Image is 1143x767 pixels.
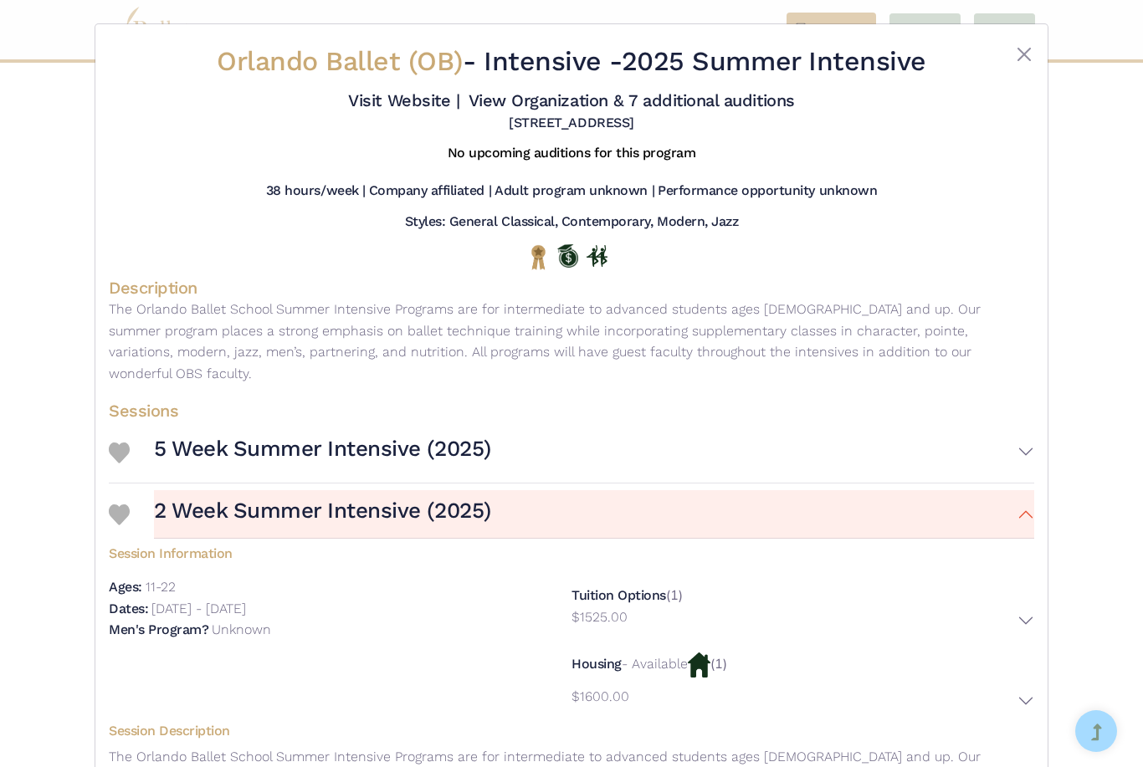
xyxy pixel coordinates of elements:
h5: Session Description [109,723,1034,740]
h4: Sessions [109,400,1034,422]
h5: Styles: General Classical, Contemporary, Modern, Jazz [405,213,739,231]
h5: Men's Program? [109,621,208,637]
p: $1525.00 [571,606,628,628]
span: Orlando Ballet (OB) [217,45,463,77]
p: 11-22 [146,579,176,595]
img: Housing Available [688,652,710,678]
span: Intensive - [484,45,622,77]
h5: Performance opportunity unknown [658,182,877,200]
a: View Organization & 7 additional auditions [469,90,795,110]
h5: Tuition Options [571,587,666,603]
h4: Description [109,277,1034,299]
img: Offers Scholarship [557,244,578,268]
button: 5 Week Summer Intensive (2025) [154,428,1034,477]
img: In Person [587,245,607,267]
p: Unknown [212,621,271,637]
h5: Adult program unknown | [495,182,654,200]
h5: [STREET_ADDRESS] [509,115,633,132]
h3: 2 Week Summer Intensive (2025) [154,497,491,525]
p: - Available [622,656,688,672]
div: (1) [571,576,1034,644]
button: $1525.00 [571,606,1034,637]
img: Heart [109,442,130,463]
h5: Ages: [109,579,142,595]
h2: - 2025 Summer Intensive [186,44,957,79]
h3: 5 Week Summer Intensive (2025) [154,435,491,463]
h5: Housing [571,656,622,672]
a: Visit Website | [348,90,459,110]
img: National [528,244,549,270]
p: [DATE] - [DATE] [151,601,246,616]
p: $1600.00 [571,686,629,708]
img: Heart [109,504,130,525]
button: $1600.00 [571,686,1034,716]
h5: 38 hours/week | [266,182,366,200]
h5: Session Information [109,539,1034,563]
button: 2 Week Summer Intensive (2025) [154,490,1034,539]
h5: No upcoming auditions for this program [448,145,696,162]
button: Close [1014,44,1034,64]
p: The Orlando Ballet School Summer Intensive Programs are for intermediate to advanced students age... [109,299,1034,384]
h5: Company affiliated | [369,182,491,200]
div: (1) [571,644,1034,716]
h5: Dates: [109,601,148,616]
